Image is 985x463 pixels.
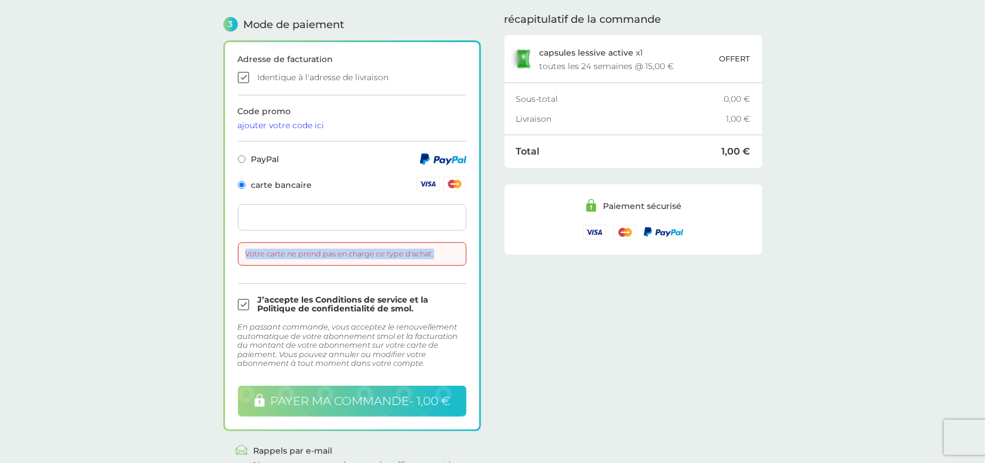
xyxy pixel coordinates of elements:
[258,296,466,313] label: J’accepte les Conditions de service et la Politique de confidentialité de smol.
[614,225,637,239] img: /assets/icons/cards/mastercard.svg
[238,323,466,368] div: En passant commande, vous acceptez le renouvellement automatique de votre abonnement smol et la f...
[238,121,466,129] div: ajouter votre code ici
[223,17,238,32] span: 3
[238,386,466,417] button: payer ma commande- 1,00 €
[238,55,466,63] div: Adresse de facturation
[604,202,682,210] div: Paiement sécurisé
[540,47,634,58] span: capsules lessive active
[722,147,751,156] div: 1,00 €
[243,212,462,222] iframe: Cadre de saisie sécurisé pour le paiement par carte
[420,153,466,165] img: PayPal
[238,242,466,266] div: Votre carte ne prend pas en charge ce type d'achat.
[644,227,683,237] img: /assets/icons/paypal-logo-small.webp
[244,19,345,30] span: Mode de paiement
[516,115,727,123] div: Livraison
[238,155,280,163] span: PayPal
[271,394,451,408] span: payer ma commande - 1,00 €
[238,181,312,189] span: carte bancaire
[540,48,643,57] p: x 1
[720,53,751,65] p: OFFERT
[516,147,722,156] div: Total
[727,115,751,123] div: 1,00 €
[417,177,440,191] img: Visa
[540,62,674,70] div: toutes les 24 semaines @ 15,00 €
[516,95,724,103] div: Sous-total
[443,177,466,191] img: Mastercard
[238,106,466,129] span: Code promo
[505,14,662,25] span: récapitulatif de la commande
[583,225,606,239] img: /assets/icons/cards/visa.svg
[254,447,469,455] div: Rappels par e-mail
[724,95,751,103] div: 0,00 €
